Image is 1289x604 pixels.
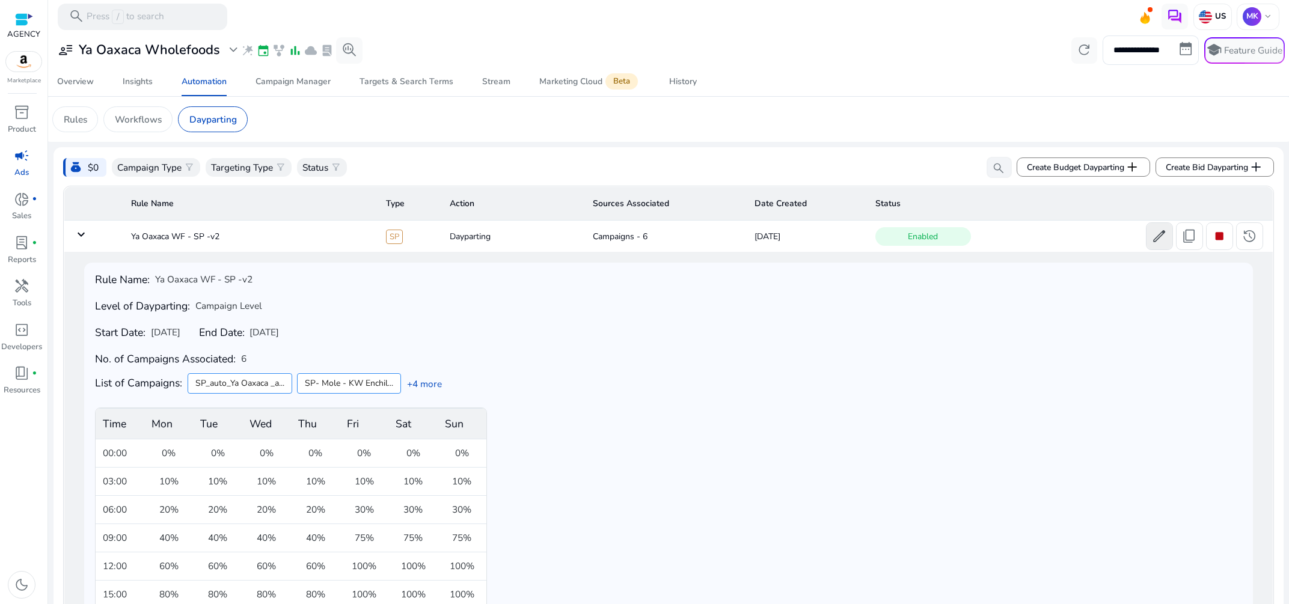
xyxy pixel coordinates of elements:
[1,341,42,353] p: Developers
[306,560,325,573] span: 60%
[14,577,29,593] span: dark_mode
[151,326,180,339] span: [DATE]
[144,408,193,439] th: Mon
[583,221,745,252] td: Campaigns - 6
[189,112,237,126] p: Dayparting
[306,503,325,516] span: 20%
[376,187,440,221] th: Type
[6,52,42,72] img: amazon.svg
[211,160,273,174] p: Targeting Type
[242,408,291,439] th: Wed
[195,377,284,389] span: SP_auto_Ya Oaxaca _a...
[14,365,29,381] span: book_4
[1027,159,1140,175] span: Create Budget Dayparting
[302,160,328,174] p: Status
[184,162,195,173] span: filter_alt
[32,197,37,202] span: fiber_manual_record
[57,78,94,86] div: Overview
[304,44,317,57] span: cloud
[241,352,246,365] span: 6
[357,447,371,460] span: 0%
[1181,228,1197,244] span: content_copy
[403,475,423,488] span: 10%
[583,187,745,221] th: Sources Associated
[306,531,325,545] span: 40%
[406,447,420,460] span: 0%
[401,588,426,601] span: 100%
[403,503,423,516] span: 30%
[745,187,866,221] th: Date Created
[96,468,144,496] td: 03:00
[121,221,376,252] td: Ya Oaxaca WF - SP -v2
[1206,222,1234,250] button: stop
[1236,222,1264,250] button: history
[275,162,286,173] span: filter_alt
[208,588,227,601] span: 80%
[352,560,376,573] span: 100%
[155,273,253,286] span: Ya Oaxaca WF - SP -v2
[1176,222,1204,250] button: content_copy
[69,8,84,24] span: search
[452,475,471,488] span: 10%
[257,475,276,488] span: 10%
[1146,222,1174,250] button: edit
[121,187,376,221] th: Rule Name
[58,42,73,58] span: user_attributes
[440,221,583,252] td: Dayparting
[7,29,40,41] p: AGENCY
[123,78,153,86] div: Insights
[256,78,331,86] div: Campaign Manager
[4,385,40,397] p: Resources
[159,531,179,545] span: 40%
[1211,228,1227,244] span: stop
[1248,159,1264,175] span: add
[355,503,374,516] span: 30%
[403,531,423,545] span: 75%
[96,496,144,524] td: 06:00
[257,503,276,516] span: 20%
[1017,157,1150,177] button: Create Budget Daypartingadd
[1224,44,1282,57] p: Feature Guide
[8,124,36,136] p: Product
[95,300,190,313] h4: Level of Dayparting:
[14,167,29,179] p: Ads
[291,408,340,439] th: Thu
[32,240,37,246] span: fiber_manual_record
[7,76,41,85] p: Marketplace
[866,187,1273,221] th: Status
[386,230,403,244] span: SP
[159,560,179,573] span: 60%
[438,408,486,439] th: Sun
[450,560,474,573] span: 100%
[159,475,179,488] span: 10%
[14,235,29,251] span: lab_profile
[13,297,31,310] p: Tools
[992,162,1005,175] span: search
[208,531,227,545] span: 40%
[182,78,227,86] div: Automation
[1263,11,1273,22] span: keyboard_arrow_down
[272,44,286,57] span: family_history
[208,475,227,488] span: 10%
[340,408,388,439] th: Fri
[208,503,227,516] span: 20%
[352,588,376,601] span: 100%
[482,78,510,86] div: Stream
[95,326,145,339] h4: Start Date:
[1151,228,1167,244] span: edit
[745,221,866,252] td: [DATE]
[88,160,99,174] p: $0
[1071,37,1098,64] button: refresh
[14,105,29,120] span: inventory_2
[452,503,471,516] span: 30%
[1156,157,1274,177] button: Create Bid Daypartingadd
[605,73,638,90] span: Beta
[199,326,245,339] h4: End Date:
[306,475,325,488] span: 10%
[64,112,87,126] p: Rules
[95,377,182,389] h4: List of Campaigns:
[241,44,254,57] span: wand_stars
[875,227,970,246] span: Enabled
[1166,159,1264,175] span: Create Bid Dayparting
[208,560,227,573] span: 60%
